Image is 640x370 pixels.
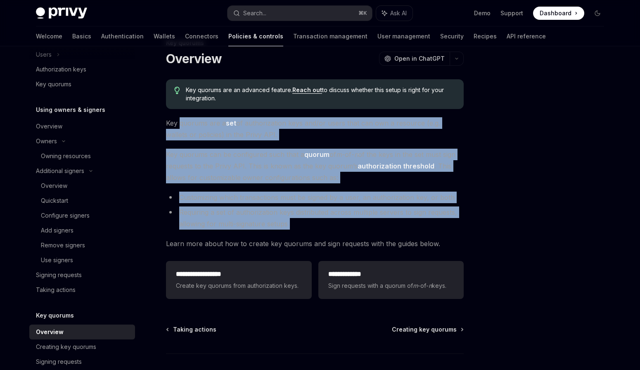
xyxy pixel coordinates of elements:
[72,26,91,46] a: Basics
[173,325,216,334] span: Taking actions
[186,86,455,102] span: Key quorums are an advanced feature. to discuss whether this setup is right for your integration.
[354,150,358,159] em: n
[29,339,135,354] a: Creating key quorums
[36,357,82,367] div: Signing requests
[377,26,430,46] a: User management
[41,255,73,265] div: Use signers
[29,208,135,223] a: Configure signers
[228,26,283,46] a: Policies & controls
[29,223,135,238] a: Add signers
[228,6,372,21] button: Search...⌘K
[41,196,68,206] div: Quickstart
[166,192,464,203] li: Customizing which transactions must be signed by a user, an authorization key, or both
[29,149,135,164] a: Owning resources
[29,238,135,253] a: Remove signers
[293,26,367,46] a: Transaction management
[243,8,266,18] div: Search...
[36,121,62,131] div: Overview
[166,51,222,66] h1: Overview
[36,166,84,176] div: Additional signers
[36,7,87,19] img: dark logo
[41,211,90,221] div: Configure signers
[41,181,67,191] div: Overview
[36,311,74,320] h5: Key quorums
[166,238,464,249] span: Learn more about how to create key quorums and sign requests with the guides below.
[101,26,144,46] a: Authentication
[29,268,135,282] a: Signing requests
[29,325,135,339] a: Overview
[474,9,491,17] a: Demo
[500,9,523,17] a: Support
[474,26,497,46] a: Recipes
[167,325,216,334] a: Taking actions
[36,270,82,280] div: Signing requests
[376,6,412,21] button: Ask AI
[154,26,175,46] a: Wallets
[507,26,546,46] a: API reference
[358,162,434,170] strong: authorization threshold
[392,325,457,334] span: Creating key quorums
[413,282,418,289] em: m
[166,149,464,183] span: Key quorums can be configured such that a of -of- of the keys in the set must sign requests to th...
[176,281,301,291] span: Create key quorums from authorization keys.
[36,327,64,337] div: Overview
[292,86,322,94] a: Reach out
[185,26,218,46] a: Connectors
[390,9,407,17] span: Ask AI
[36,64,86,74] div: Authorization keys
[358,10,367,17] span: ⌘ K
[29,253,135,268] a: Use signers
[36,342,96,352] div: Creating key quorums
[36,26,62,46] a: Welcome
[166,206,464,230] li: Requiring a set of authorization keys distributed across multiple servers to sign requests, allow...
[36,285,76,295] div: Taking actions
[29,178,135,193] a: Overview
[29,193,135,208] a: Quickstart
[41,225,73,235] div: Add signers
[304,150,329,159] strong: quorum
[336,150,342,159] em: m
[394,55,445,63] span: Open in ChatGPT
[379,52,450,66] button: Open in ChatGPT
[29,62,135,77] a: Authorization keys
[41,151,91,161] div: Owning resources
[440,26,464,46] a: Security
[29,354,135,369] a: Signing requests
[591,7,604,20] button: Toggle dark mode
[29,77,135,92] a: Key quorums
[36,79,71,89] div: Key quorums
[226,119,236,127] strong: set
[36,136,57,146] div: Owners
[174,87,180,94] svg: Tip
[533,7,584,20] a: Dashboard
[29,119,135,134] a: Overview
[392,325,463,334] a: Creating key quorums
[41,240,85,250] div: Remove signers
[166,117,464,140] span: Key quorums are a of authorization keys and/or users that can own a resource (e.g. wallets or pol...
[429,282,432,289] em: n
[29,282,135,297] a: Taking actions
[328,281,454,291] span: Sign requests with a quorum of -of- keys.
[540,9,571,17] span: Dashboard
[36,105,105,115] h5: Using owners & signers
